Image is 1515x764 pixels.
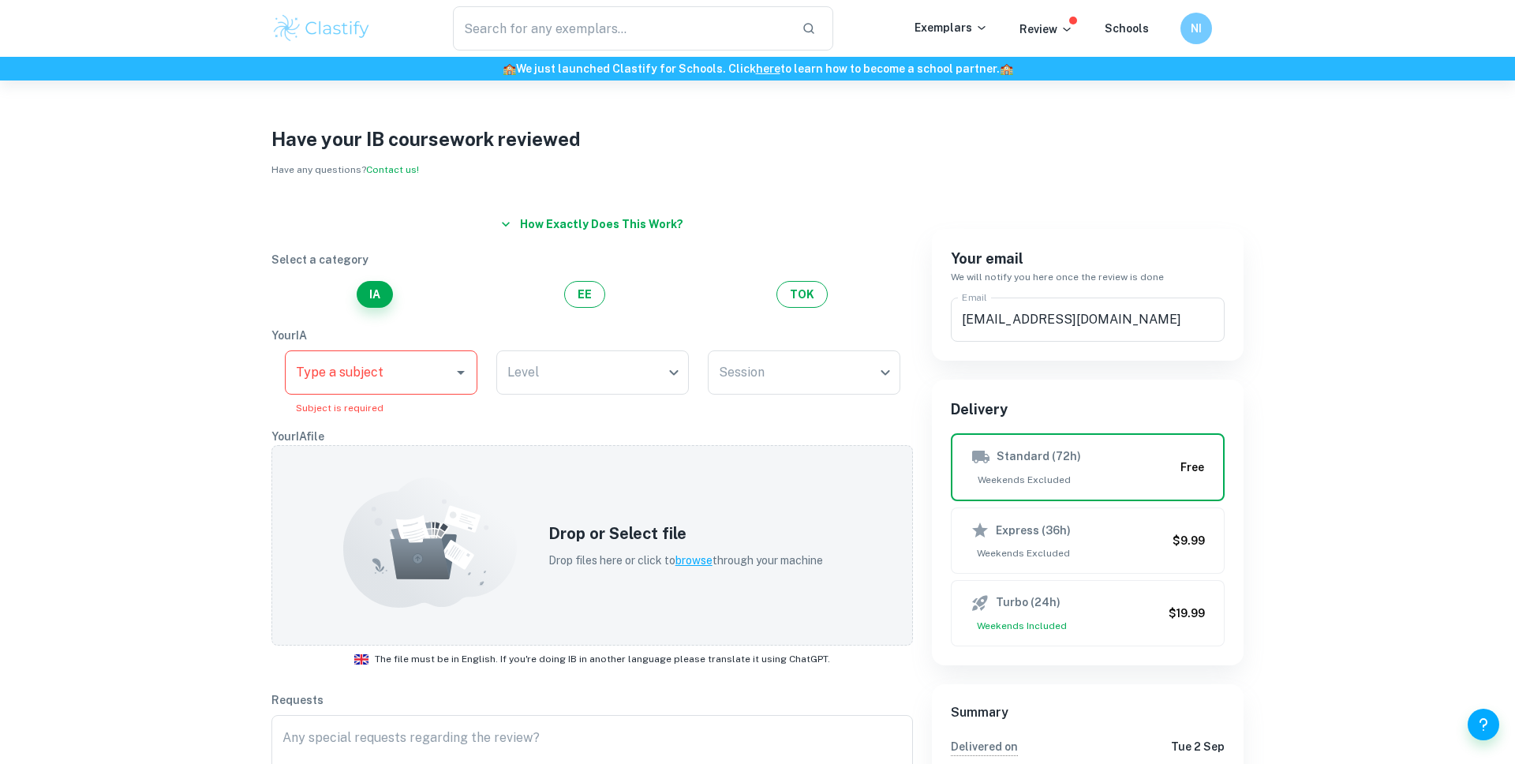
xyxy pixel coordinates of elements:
[1180,459,1204,476] h6: Free
[1180,13,1212,44] button: NI
[971,546,1166,560] span: Weekends Excluded
[951,399,1225,421] h6: Delivery
[1105,22,1149,35] a: Schools
[271,428,913,445] p: Your IA file
[354,654,368,665] img: ic_flag_en.svg
[962,290,987,304] label: Email
[1171,738,1225,756] p: Tue 2 Sep
[1173,532,1205,549] h6: $9.99
[271,164,419,175] span: Have any questions?
[776,281,828,308] button: TOK
[375,652,830,666] span: The file must be in English. If you're doing IB in another language please translate it using Cha...
[1468,709,1499,740] button: Help and Feedback
[296,401,466,415] p: Subject is required
[996,522,1071,539] h6: Express (36h)
[366,164,419,175] a: Contact us!
[997,448,1081,466] h6: Standard (72h)
[1188,20,1206,37] h6: NI
[357,281,393,308] button: IA
[271,125,1244,153] h1: Have your IB coursework reviewed
[951,703,1225,722] h6: Summary
[951,738,1018,756] p: Delivery in 3 business days. Weekends don't count. It's possible that the review will be delivere...
[1019,21,1073,38] p: Review
[548,552,823,569] p: Drop files here or click to through your machine
[971,473,1174,487] span: Weekends Excluded
[971,619,1162,633] span: Weekends Included
[271,13,372,44] img: Clastify logo
[450,361,472,384] button: Open
[951,580,1225,646] button: Turbo (24h)Weekends Included$19.99
[564,281,605,308] button: EE
[503,62,516,75] span: 🏫
[756,62,780,75] a: here
[996,594,1060,612] h6: Turbo (24h)
[453,6,789,51] input: Search for any exemplars...
[3,60,1512,77] h6: We just launched Clastify for Schools. Click to learn how to become a school partner.
[951,270,1225,285] h6: We will notify you here once the review is done
[1169,605,1205,622] h6: $19.99
[271,691,913,709] p: Requests
[1000,62,1013,75] span: 🏫
[951,433,1225,501] button: Standard (72h)Weekends ExcludedFree
[675,554,713,567] span: browse
[951,298,1225,342] input: We'll contact you here
[271,327,913,344] p: Your IA
[271,251,913,268] p: Select a category
[495,210,690,238] button: How exactly does this work?
[915,19,988,36] p: Exemplars
[548,522,823,545] h5: Drop or Select file
[951,248,1225,270] h6: Your email
[951,507,1225,574] button: Express (36h)Weekends Excluded$9.99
